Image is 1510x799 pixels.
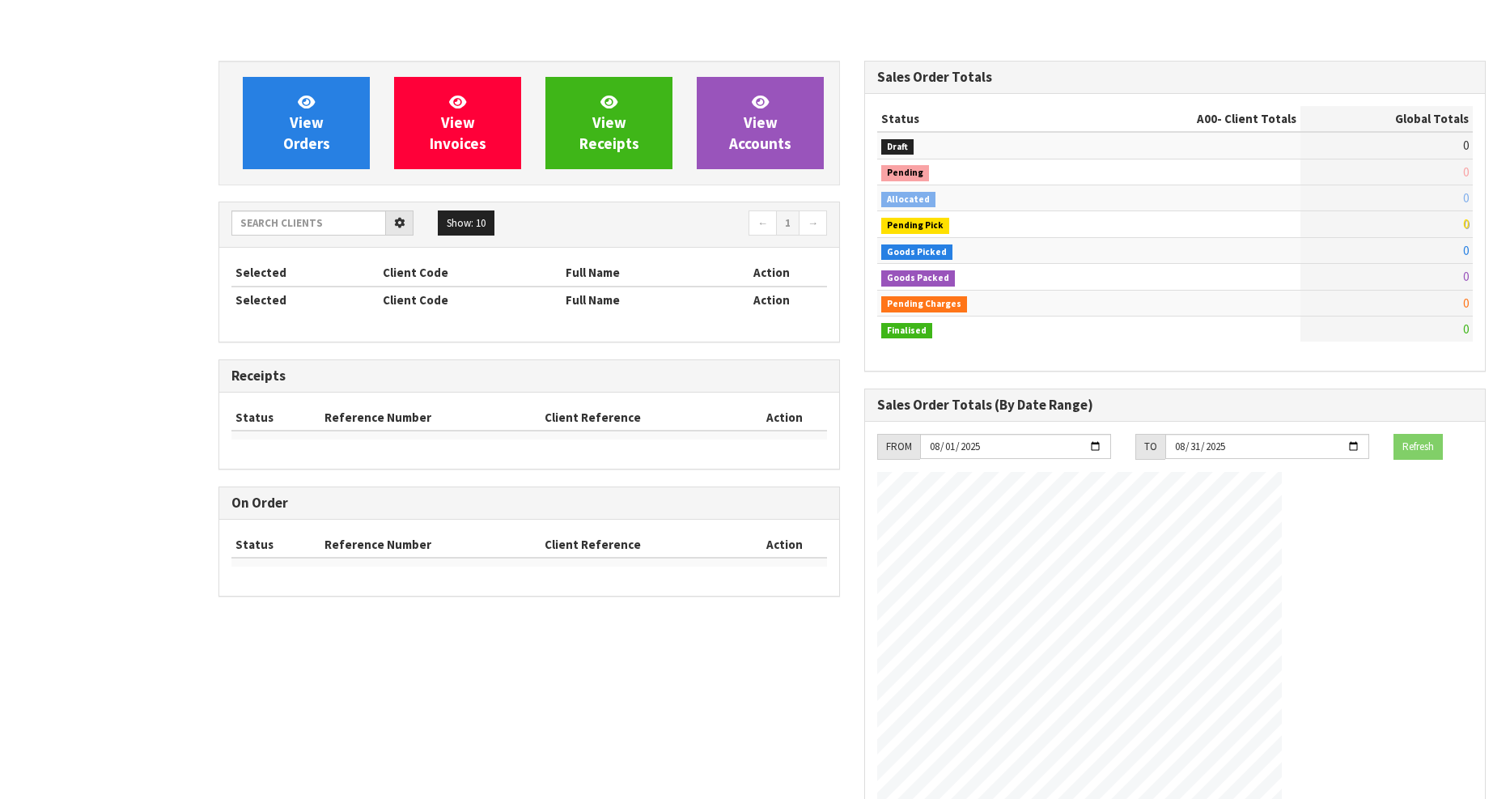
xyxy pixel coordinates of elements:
[729,92,791,153] span: View Accounts
[379,287,562,312] th: Client Code
[1463,190,1469,206] span: 0
[1074,106,1300,132] th: - Client Totals
[1300,106,1473,132] th: Global Totals
[243,77,370,169] a: ViewOrders
[877,397,1473,413] h3: Sales Order Totals (By Date Range)
[394,77,521,169] a: ViewInvoices
[541,532,741,558] th: Client Reference
[741,405,827,431] th: Action
[379,260,562,286] th: Client Code
[231,260,379,286] th: Selected
[541,210,827,239] nav: Page navigation
[881,192,935,208] span: Allocated
[562,260,716,286] th: Full Name
[562,287,716,312] th: Full Name
[1463,269,1469,284] span: 0
[1463,243,1469,258] span: 0
[1393,434,1443,460] button: Refresh
[881,218,949,234] span: Pending Pick
[1463,164,1469,180] span: 0
[877,106,1074,132] th: Status
[741,532,827,558] th: Action
[545,77,672,169] a: ViewReceipts
[881,270,955,287] span: Goods Packed
[541,405,741,431] th: Client Reference
[716,260,827,286] th: Action
[1463,138,1469,153] span: 0
[438,210,494,236] button: Show: 10
[881,244,952,261] span: Goods Picked
[231,287,379,312] th: Selected
[1463,321,1469,337] span: 0
[1197,111,1217,126] span: A00
[231,405,320,431] th: Status
[799,210,827,236] a: →
[877,70,1473,85] h3: Sales Order Totals
[881,296,967,312] span: Pending Charges
[579,92,639,153] span: View Receipts
[1463,295,1469,311] span: 0
[1135,434,1165,460] div: TO
[697,77,824,169] a: ViewAccounts
[320,532,541,558] th: Reference Number
[231,210,386,236] input: Search clients
[231,495,827,511] h3: On Order
[881,323,932,339] span: Finalised
[877,434,920,460] div: FROM
[749,210,777,236] a: ←
[881,139,914,155] span: Draft
[231,368,827,384] h3: Receipts
[716,287,827,312] th: Action
[430,92,486,153] span: View Invoices
[776,210,800,236] a: 1
[320,405,541,431] th: Reference Number
[283,92,330,153] span: View Orders
[1463,216,1469,232] span: 0
[881,165,929,181] span: Pending
[231,532,320,558] th: Status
